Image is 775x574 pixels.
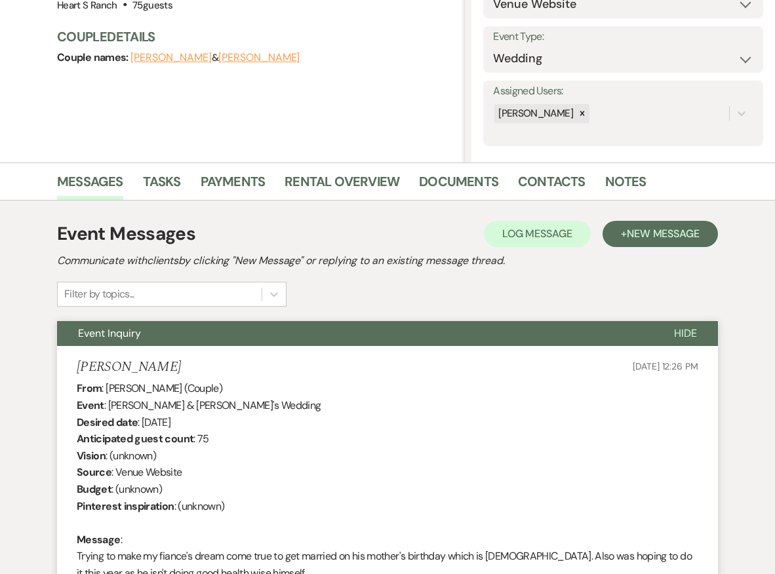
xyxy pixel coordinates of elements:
[77,432,193,446] b: Anticipated guest count
[484,221,591,247] button: Log Message
[674,326,697,340] span: Hide
[130,52,212,63] button: [PERSON_NAME]
[57,321,653,346] button: Event Inquiry
[285,171,399,200] a: Rental Overview
[605,171,646,200] a: Notes
[493,28,753,47] label: Event Type:
[64,286,134,302] div: Filter by topics...
[419,171,498,200] a: Documents
[77,482,111,496] b: Budget
[77,415,138,429] b: Desired date
[77,465,111,479] b: Source
[633,360,698,372] span: [DATE] 12:26 PM
[493,82,753,101] label: Assigned Users:
[603,221,718,247] button: +New Message
[77,533,121,546] b: Message
[653,321,718,346] button: Hide
[502,227,572,240] span: Log Message
[57,28,452,46] h3: Couple Details
[494,104,575,123] div: [PERSON_NAME]
[78,326,141,340] span: Event Inquiry
[77,359,181,375] h5: [PERSON_NAME]
[77,381,102,395] b: From
[57,220,195,248] h1: Event Messages
[201,171,266,200] a: Payments
[218,52,300,63] button: [PERSON_NAME]
[77,398,104,412] b: Event
[518,171,586,200] a: Contacts
[57,50,130,64] span: Couple names:
[143,171,181,200] a: Tasks
[627,227,700,240] span: New Message
[130,51,300,64] span: &
[57,171,123,200] a: Messages
[57,253,718,269] h2: Communicate with clients by clicking "New Message" or replying to an existing message thread.
[77,449,106,463] b: Vision
[77,499,174,513] b: Pinterest inspiration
